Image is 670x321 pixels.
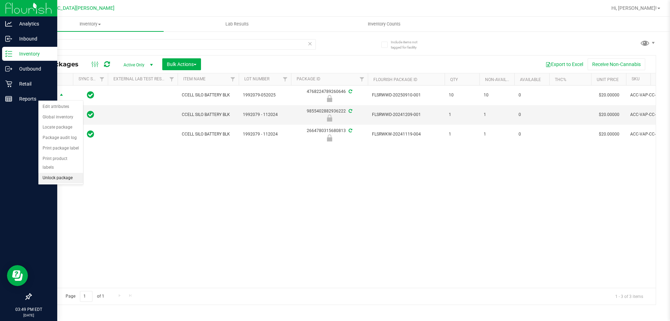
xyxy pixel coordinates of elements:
[182,131,234,138] span: CCELL SILO BATTERY BLK
[484,111,510,118] span: 1
[449,92,475,99] span: 10
[12,65,54,73] p: Outbound
[632,76,640,81] a: SKU
[164,17,311,31] a: Lab Results
[290,88,369,102] div: 4768224789260646
[520,77,541,82] a: Available
[12,35,54,43] p: Inbound
[5,35,12,42] inline-svg: Inbound
[290,127,369,141] div: 2664780315680813
[519,92,545,99] span: 0
[449,111,475,118] span: 1
[38,154,83,173] li: Print product labels
[17,21,164,27] span: Inventory
[28,5,114,11] span: [GEOGRAPHIC_DATA][PERSON_NAME]
[38,173,83,183] li: Unlock package
[3,306,54,313] p: 03:49 PM EDT
[373,77,417,82] a: Flourish Package ID
[610,291,649,301] span: 1 - 3 of 3 items
[519,111,545,118] span: 0
[244,76,269,81] a: Lot Number
[595,129,623,139] span: $20.00000
[290,115,369,122] div: Newly Received
[113,76,168,81] a: External Lab Test Result
[17,17,164,31] a: Inventory
[38,122,83,133] li: Locate package
[348,128,352,133] span: Sync from Compliance System
[356,73,368,85] a: Filter
[87,129,94,139] span: In Sync
[182,92,234,99] span: CCELL SILO BATTERY BLK
[12,50,54,58] p: Inventory
[162,58,201,70] button: Bulk Actions
[5,65,12,72] inline-svg: Outbound
[31,39,316,50] input: Search Package ID, Item Name, SKU, Lot or Part Number...
[182,111,234,118] span: CCELL SILO BATTERY BLK
[12,95,54,103] p: Reports
[80,291,92,302] input: 1
[183,76,206,81] a: Item Name
[595,110,623,120] span: $20.00000
[38,133,83,143] li: Package audit log
[60,291,110,302] span: Page of 1
[372,131,440,138] span: FLSRWKW-20241119-004
[595,90,623,100] span: $20.00000
[166,73,178,85] a: Filter
[597,77,619,82] a: Unit Price
[450,77,458,82] a: Qty
[290,134,369,141] div: Newly Received
[243,111,287,118] span: 1992079 - 112024
[555,77,566,82] a: THC%
[96,73,108,85] a: Filter
[79,76,105,81] a: Sync Status
[311,17,457,31] a: Inventory Counts
[348,89,352,94] span: Sync from Compliance System
[290,95,369,102] div: Newly Received
[5,95,12,102] inline-svg: Reports
[290,108,369,122] div: 9855402882936222
[358,21,410,27] span: Inventory Counts
[348,109,352,114] span: Sync from Compliance System
[38,102,83,112] li: Edit attributes
[372,92,440,99] span: FLSRWWD-20250910-001
[280,73,291,85] a: Filter
[87,110,94,119] span: In Sync
[372,111,440,118] span: FLSRWWD-20241209-001
[38,143,83,154] li: Print package label
[297,76,320,81] a: Package ID
[227,73,239,85] a: Filter
[484,92,510,99] span: 10
[611,5,657,11] span: Hi, [PERSON_NAME]!
[7,265,28,286] iframe: Resource center
[12,80,54,88] p: Retail
[485,77,516,82] a: Non-Available
[216,21,258,27] span: Lab Results
[3,313,54,318] p: [DATE]
[38,112,83,123] li: Global inventory
[541,58,588,70] button: Export to Excel
[5,20,12,27] inline-svg: Analytics
[36,60,85,68] span: All Packages
[5,80,12,87] inline-svg: Retail
[57,90,66,100] span: select
[243,131,287,138] span: 1992079 - 112024
[12,20,54,28] p: Analytics
[519,131,545,138] span: 0
[391,39,426,50] span: Include items not tagged for facility
[484,131,510,138] span: 1
[449,131,475,138] span: 1
[243,92,287,99] span: 1992079-052025
[307,39,312,48] span: Clear
[167,61,196,67] span: Bulk Actions
[87,90,94,100] span: In Sync
[5,50,12,57] inline-svg: Inventory
[588,58,645,70] button: Receive Non-Cannabis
